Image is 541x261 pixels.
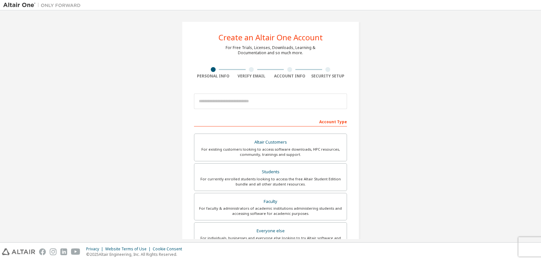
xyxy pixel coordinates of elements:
div: Altair Customers [198,138,343,147]
div: For faculty & administrators of academic institutions administering students and accessing softwa... [198,206,343,216]
div: For existing customers looking to access software downloads, HPC resources, community, trainings ... [198,147,343,157]
img: linkedin.svg [60,248,67,255]
div: Students [198,167,343,176]
div: Create an Altair One Account [219,34,323,41]
img: youtube.svg [71,248,80,255]
div: Personal Info [194,74,232,79]
div: Everyone else [198,226,343,236]
img: instagram.svg [50,248,56,255]
img: altair_logo.svg [2,248,35,255]
div: Faculty [198,197,343,206]
p: © 2025 Altair Engineering, Inc. All Rights Reserved. [86,252,186,257]
div: Privacy [86,246,105,252]
div: Account Type [194,116,347,126]
div: Cookie Consent [153,246,186,252]
div: Website Terms of Use [105,246,153,252]
img: Altair One [3,2,84,8]
div: For individuals, businesses and everyone else looking to try Altair software and explore our prod... [198,236,343,246]
div: For Free Trials, Licenses, Downloads, Learning & Documentation and so much more. [226,45,315,55]
div: Account Info [270,74,309,79]
div: Verify Email [232,74,271,79]
img: facebook.svg [39,248,46,255]
div: Security Setup [309,74,347,79]
div: For currently enrolled students looking to access the free Altair Student Edition bundle and all ... [198,176,343,187]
